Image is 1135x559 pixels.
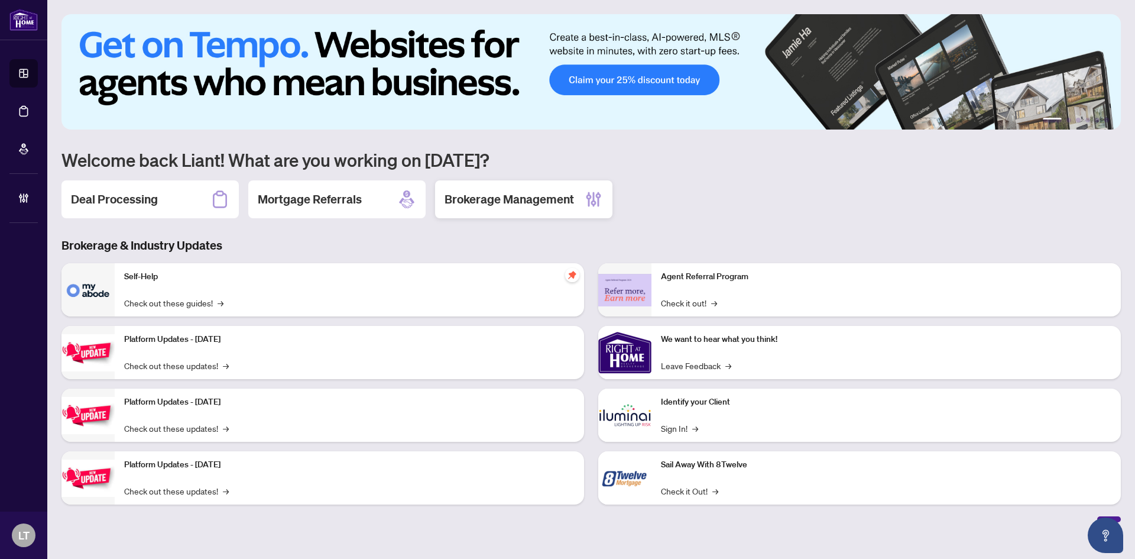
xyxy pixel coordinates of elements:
[712,484,718,497] span: →
[61,397,115,434] img: Platform Updates - July 8, 2025
[565,268,579,282] span: pushpin
[1088,518,1123,553] button: Open asap
[661,296,717,309] a: Check it out!→
[61,14,1121,130] img: Slide 0
[61,148,1121,171] h1: Welcome back Liant! What are you working on [DATE]?
[711,296,717,309] span: →
[124,484,229,497] a: Check out these updates!→
[218,296,223,309] span: →
[124,296,223,309] a: Check out these guides!→
[661,270,1111,283] p: Agent Referral Program
[661,484,718,497] a: Check it Out!→
[61,334,115,371] img: Platform Updates - July 21, 2025
[692,422,698,435] span: →
[1095,118,1100,122] button: 5
[445,191,574,208] h2: Brokerage Management
[124,333,575,346] p: Platform Updates - [DATE]
[9,9,38,31] img: logo
[598,389,651,442] img: Identify your Client
[18,527,30,544] span: LT
[223,359,229,372] span: →
[1043,118,1062,122] button: 1
[661,458,1111,471] p: Sail Away With 8Twelve
[71,191,158,208] h2: Deal Processing
[1076,118,1081,122] button: 3
[223,484,229,497] span: →
[124,359,229,372] a: Check out these updates!→
[661,333,1111,346] p: We want to hear what you think!
[598,451,651,505] img: Sail Away With 8Twelve
[598,274,651,306] img: Agent Referral Program
[124,458,575,471] p: Platform Updates - [DATE]
[661,359,731,372] a: Leave Feedback→
[124,270,575,283] p: Self-Help
[124,422,229,435] a: Check out these updates!→
[1085,118,1090,122] button: 4
[61,263,115,316] img: Self-Help
[61,237,1121,254] h3: Brokerage & Industry Updates
[598,326,651,379] img: We want to hear what you think!
[1066,118,1071,122] button: 2
[223,422,229,435] span: →
[1104,118,1109,122] button: 6
[258,191,362,208] h2: Mortgage Referrals
[661,396,1111,409] p: Identify your Client
[725,359,731,372] span: →
[61,460,115,497] img: Platform Updates - June 23, 2025
[661,422,698,435] a: Sign In!→
[124,396,575,409] p: Platform Updates - [DATE]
